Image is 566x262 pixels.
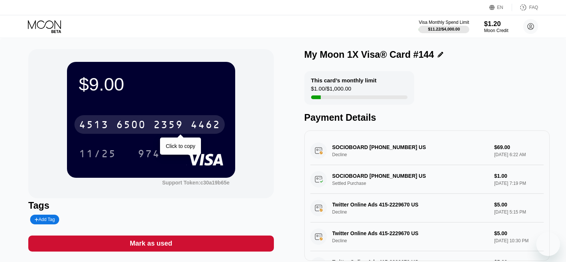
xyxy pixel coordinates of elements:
[162,180,230,186] div: Support Token: c30a19b65e
[512,4,538,11] div: FAQ
[304,112,550,123] div: Payment Details
[73,144,122,163] div: 11/25
[484,20,508,33] div: $1.20Moon Credit
[536,232,560,256] iframe: Кнопка запуска окна обмена сообщениями
[166,143,195,149] div: Click to copy
[311,85,351,95] div: $1.00 / $1,000.00
[35,217,55,222] div: Add Tag
[138,149,160,161] div: 974
[419,20,469,33] div: Visa Monthly Spend Limit$11.22/$4,000.00
[497,5,503,10] div: EN
[304,49,434,60] div: My Moon 1X Visa® Card #144
[132,144,166,163] div: 974
[28,236,274,252] div: Mark as used
[311,77,377,83] div: This card’s monthly limit
[428,27,460,31] div: $11.22 / $4,000.00
[30,215,59,224] div: Add Tag
[28,200,274,211] div: Tags
[419,20,469,25] div: Visa Monthly Spend Limit
[79,149,116,161] div: 11/25
[484,28,508,33] div: Moon Credit
[529,5,538,10] div: FAQ
[79,120,109,132] div: 4513
[116,120,146,132] div: 6500
[489,4,512,11] div: EN
[74,115,225,134] div: 4513650023594462
[484,20,508,28] div: $1.20
[79,74,223,95] div: $9.00
[153,120,183,132] div: 2359
[162,180,230,186] div: Support Token:c30a19b65e
[130,239,172,248] div: Mark as used
[191,120,220,132] div: 4462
